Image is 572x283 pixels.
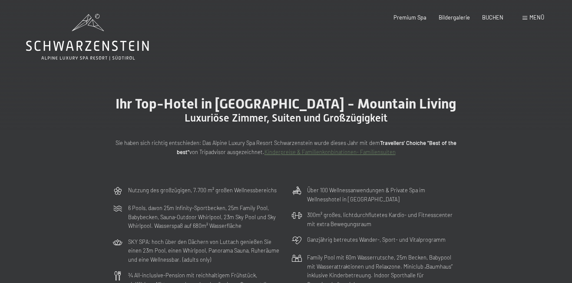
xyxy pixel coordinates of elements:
[439,14,470,21] a: Bildergalerie
[307,186,460,204] p: Über 100 Wellnessanwendungen & Private Spa im Wellnesshotel in [GEOGRAPHIC_DATA]
[529,14,544,21] span: Menü
[482,14,503,21] a: BUCHEN
[185,112,387,124] span: Luxuriöse Zimmer, Suiten und Großzügigkeit
[307,211,460,228] p: 300m² großes, lichtdurchflutetes Kardio- und Fitnesscenter mit extra Bewegungsraum
[112,138,460,156] p: Sie haben sich richtig entschieden: Das Alpine Luxury Spa Resort Schwarzenstein wurde dieses Jahr...
[307,235,446,244] p: Ganzjährig betreutes Wander-, Sport- und Vitalprogramm
[265,148,396,155] a: Kinderpreise & Familienkonbinationen- Familiensuiten
[177,139,457,155] strong: Travellers' Choiche "Best of the best"
[128,186,277,194] p: Nutzung des großzügigen, 7.700 m² großen Wellnessbereichs
[128,237,281,264] p: SKY SPA: hoch über den Dächern von Luttach genießen Sie einen 23m Pool, einen Whirlpool, Panorama...
[116,95,456,112] span: Ihr Top-Hotel in [GEOGRAPHIC_DATA] - Mountain Living
[128,204,281,230] p: 6 Pools, davon 25m Infinity-Sportbecken, 25m Family Pool, Babybecken, Sauna-Outdoor Whirlpool, 23...
[393,14,427,21] a: Premium Spa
